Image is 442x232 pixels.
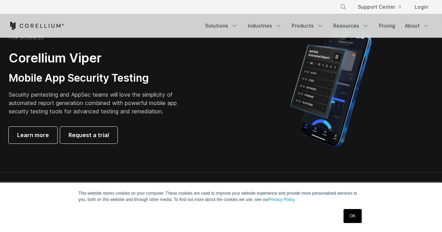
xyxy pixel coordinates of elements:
a: Pricing [375,20,399,32]
a: About [401,20,434,32]
a: Industries [244,20,286,32]
a: Products [288,20,328,32]
a: Login [409,1,434,13]
span: Learn more [17,131,49,139]
span: Request a trial [68,131,109,139]
h3: Mobile App Security Testing [9,72,188,85]
p: This website stores cookies on your computer. These cookies are used to improve your website expe... [79,190,364,203]
a: Support Center [352,1,406,13]
a: Privacy Policy. [269,197,296,202]
img: Corellium MATRIX automated report on iPhone showing app vulnerability test results across securit... [278,28,383,150]
p: Security pentesting and AppSec teams will love the simplicity of automated report generation comb... [9,90,188,115]
a: Solutions [201,20,242,32]
div: Navigation Menu [201,20,434,32]
a: OK [343,209,361,223]
a: Resources [329,20,373,32]
div: Navigation Menu [331,1,434,13]
a: Corellium Home [9,22,64,30]
button: Search [337,1,349,13]
a: Request a trial [60,127,117,143]
h2: Corellium Viper [9,50,188,66]
a: Learn more [9,127,57,143]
